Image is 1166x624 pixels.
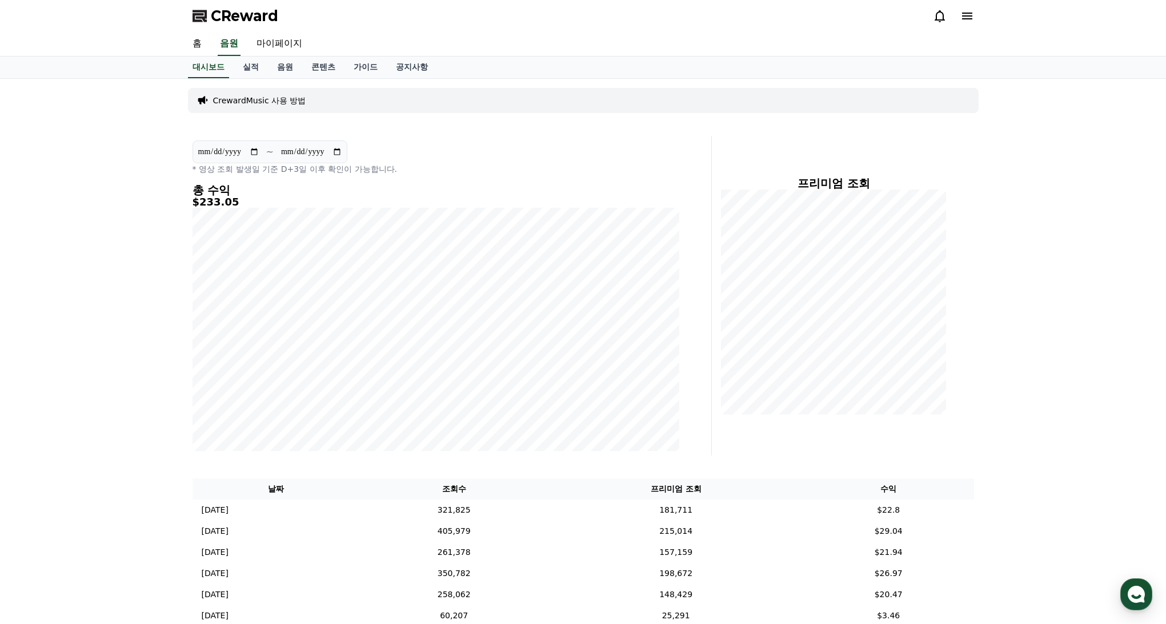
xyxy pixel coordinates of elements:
a: CReward [193,7,278,25]
td: $26.97 [803,563,974,584]
p: ~ [266,145,274,159]
td: 198,672 [548,563,803,584]
h4: 총 수익 [193,184,679,196]
a: 음원 [218,32,241,56]
td: 350,782 [359,563,548,584]
a: CrewardMusic 사용 방법 [213,95,306,106]
p: [DATE] [202,546,229,558]
p: [DATE] [202,525,229,537]
span: CReward [211,7,278,25]
h5: $233.05 [193,196,679,208]
p: [DATE] [202,567,229,579]
td: 261,378 [359,542,548,563]
td: 258,062 [359,584,548,605]
a: 음원 [268,57,302,78]
a: 공지사항 [387,57,437,78]
td: 148,429 [548,584,803,605]
a: 콘텐츠 [302,57,344,78]
a: 실적 [234,57,268,78]
th: 조회수 [359,478,548,500]
td: 321,825 [359,500,548,521]
a: 가이드 [344,57,387,78]
p: [DATE] [202,610,229,622]
td: 215,014 [548,521,803,542]
a: 홈 [183,32,211,56]
td: $20.47 [803,584,974,605]
th: 프리미엄 조회 [548,478,803,500]
td: $29.04 [803,521,974,542]
td: $22.8 [803,500,974,521]
h4: 프리미엄 조회 [721,177,947,190]
th: 날짜 [193,478,360,500]
a: 마이페이지 [247,32,311,56]
td: 157,159 [548,542,803,563]
p: * 영상 조회 발생일 기준 D+3일 이후 확인이 가능합니다. [193,163,679,175]
th: 수익 [803,478,974,500]
p: [DATE] [202,589,229,601]
td: $21.94 [803,542,974,563]
a: 대시보드 [188,57,229,78]
p: [DATE] [202,504,229,516]
td: 181,711 [548,500,803,521]
td: 405,979 [359,521,548,542]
